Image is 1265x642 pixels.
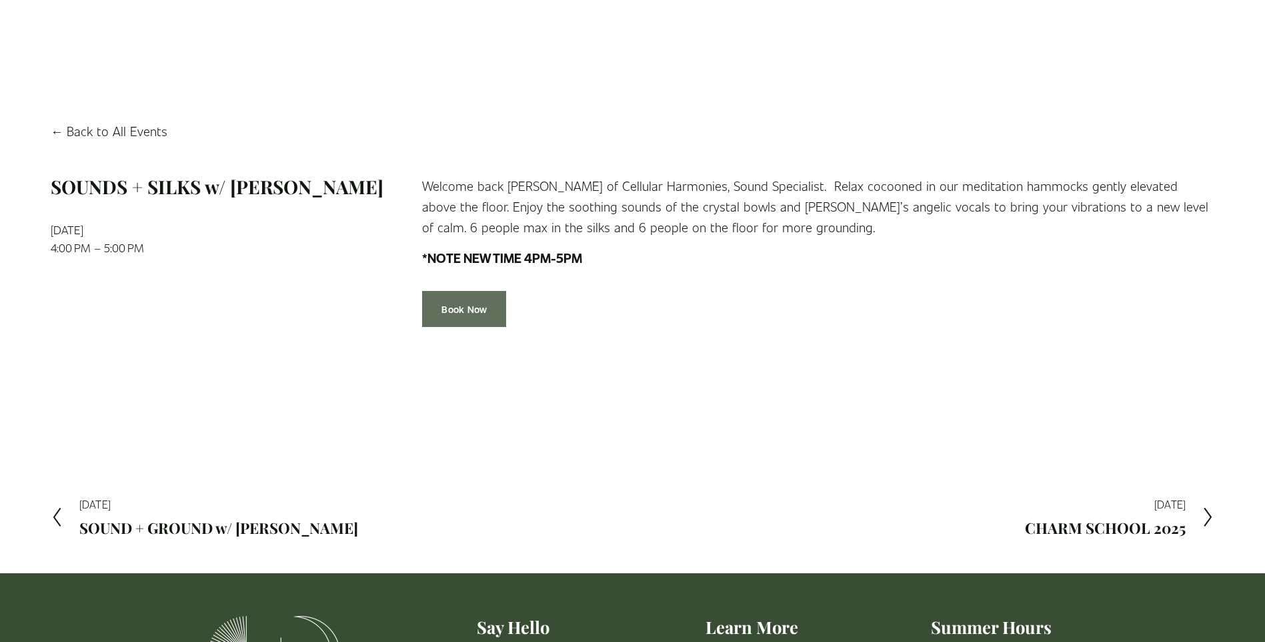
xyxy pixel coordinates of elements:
a: [DATE] CHARM SCHOOL 2025 [1025,499,1214,535]
time: [DATE] [51,222,83,237]
a: Back to All Events [51,121,167,141]
h4: Learn More [644,615,861,639]
div: [DATE] [79,499,358,510]
strong: *NOTE NEW TIME 4PM-5PM [422,249,582,266]
h2: SOUND + GROUND w/ [PERSON_NAME] [79,521,358,535]
a: Book Now [422,291,506,328]
div: [DATE] [1025,499,1186,510]
p: Welcome back [PERSON_NAME] of Cellular Harmonies, Sound Specialist. Relax cocooned in our meditat... [422,176,1214,237]
a: [DATE] SOUND + GROUND w/ [PERSON_NAME] [51,499,358,535]
h1: SOUNDS + SILKS w/ [PERSON_NAME] [51,176,400,198]
time: 4:00 PM [51,240,91,255]
time: 5:00 PM [104,240,144,255]
h4: Say Hello [405,615,621,639]
h2: CHARM SCHOOL 2025 [1025,521,1186,535]
h4: Summer Hours [883,615,1100,639]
